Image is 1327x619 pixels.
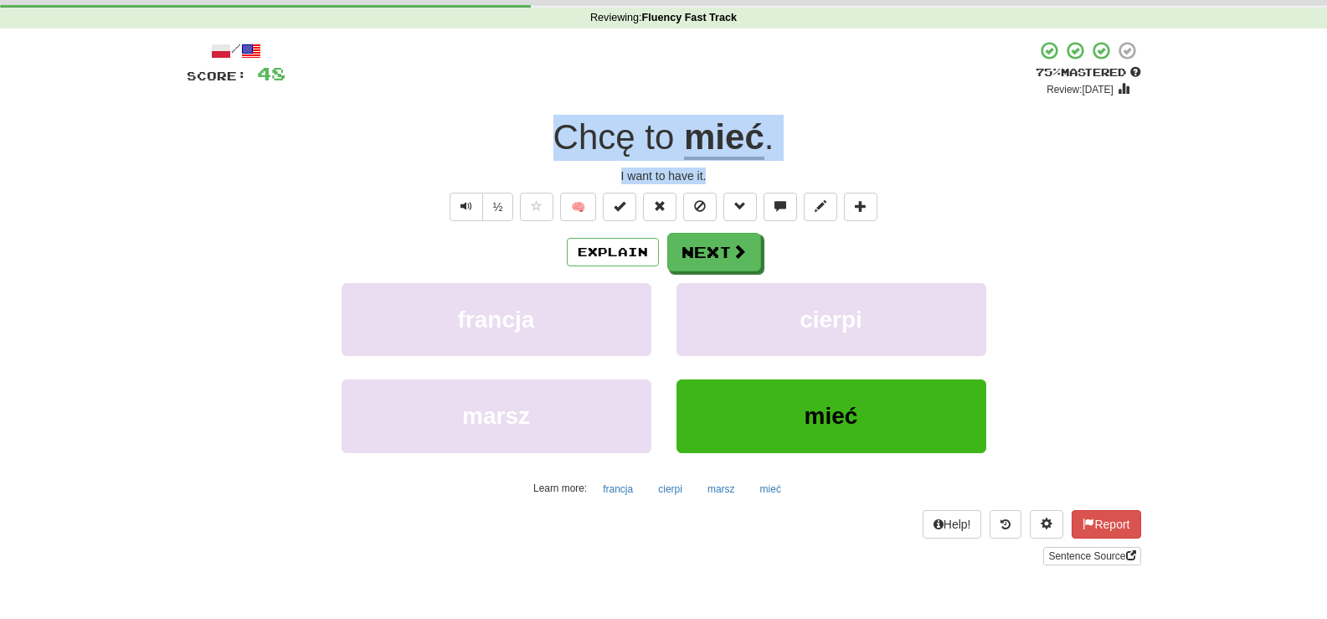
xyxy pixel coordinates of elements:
[553,117,635,157] span: Chcę
[560,193,596,221] button: 🧠
[342,379,651,452] button: marsz
[751,477,790,502] button: mieć
[800,307,862,333] span: cierpi
[594,477,642,502] button: francja
[805,403,858,429] span: mieć
[667,233,761,271] button: Next
[683,193,717,221] button: Ignore sentence (alt+i)
[482,193,514,221] button: ½
[844,193,877,221] button: Add to collection (alt+a)
[684,117,764,160] u: mieć
[1072,510,1140,539] button: Report
[923,510,982,539] button: Help!
[257,63,285,84] span: 48
[187,40,285,61] div: /
[698,477,744,502] button: marsz
[533,482,587,494] small: Learn more:
[1036,65,1061,79] span: 75 %
[187,168,1141,184] div: I want to have it.
[804,193,837,221] button: Edit sentence (alt+d)
[645,117,674,157] span: to
[1047,84,1114,95] small: Review: [DATE]
[676,379,986,452] button: mieć
[990,510,1021,539] button: Round history (alt+y)
[187,69,247,83] span: Score:
[649,477,692,502] button: cierpi
[462,403,530,429] span: marsz
[603,193,636,221] button: Set this sentence to 100% Mastered (alt+m)
[676,283,986,356] button: cierpi
[764,117,774,157] span: .
[723,193,757,221] button: Grammar (alt+g)
[450,193,483,221] button: Play sentence audio (ctl+space)
[1043,547,1140,565] a: Sentence Source
[642,12,737,23] strong: Fluency Fast Track
[567,238,659,266] button: Explain
[342,283,651,356] button: francja
[446,193,514,221] div: Text-to-speech controls
[458,307,535,333] span: francja
[764,193,797,221] button: Discuss sentence (alt+u)
[520,193,553,221] button: Favorite sentence (alt+f)
[643,193,676,221] button: Reset to 0% Mastered (alt+r)
[1036,65,1141,80] div: Mastered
